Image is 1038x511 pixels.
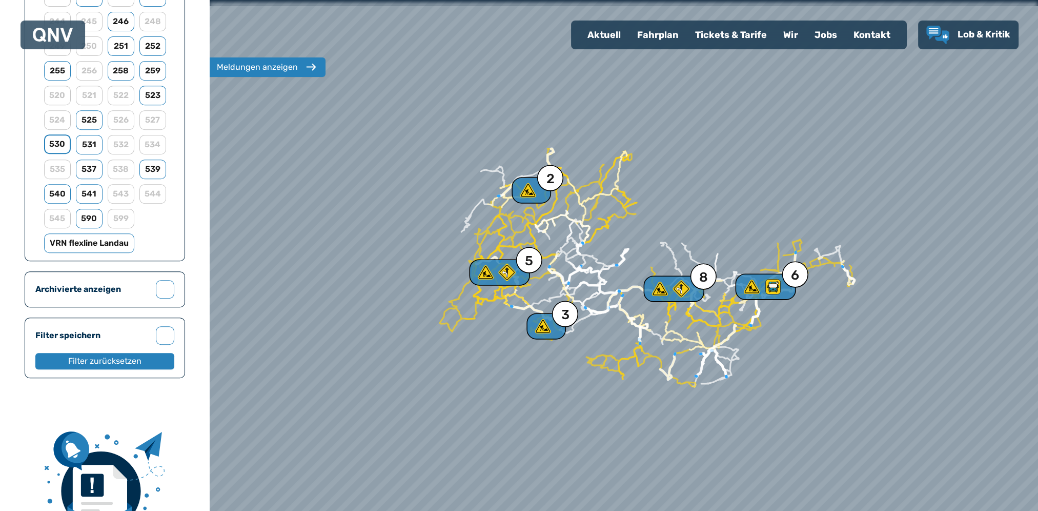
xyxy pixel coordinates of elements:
[629,22,687,48] a: Fahrplan
[791,269,799,282] div: 6
[534,318,557,335] div: 3
[746,279,783,295] div: 6
[480,264,517,281] div: 5
[699,271,708,284] div: 8
[35,329,148,342] label: Filter speichern
[845,22,899,48] a: Kontakt
[207,57,325,77] button: Meldungen anzeigen
[655,281,691,297] div: 8
[926,26,1010,44] a: Lob & Kritik
[33,25,73,45] a: QNV Logo
[35,283,148,296] label: Archivierte anzeigen
[775,22,806,48] a: Wir
[546,172,554,186] div: 2
[519,182,542,199] div: 2
[35,353,174,369] button: Filter zurücksetzen
[806,22,845,48] a: Jobs
[561,308,569,322] div: 3
[579,22,629,48] a: Aktuell
[525,254,533,268] div: 5
[33,28,73,42] img: QNV Logo
[958,29,1010,40] span: Lob & Kritik
[217,61,298,73] div: Meldungen anzeigen
[687,22,775,48] a: Tickets & Tarife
